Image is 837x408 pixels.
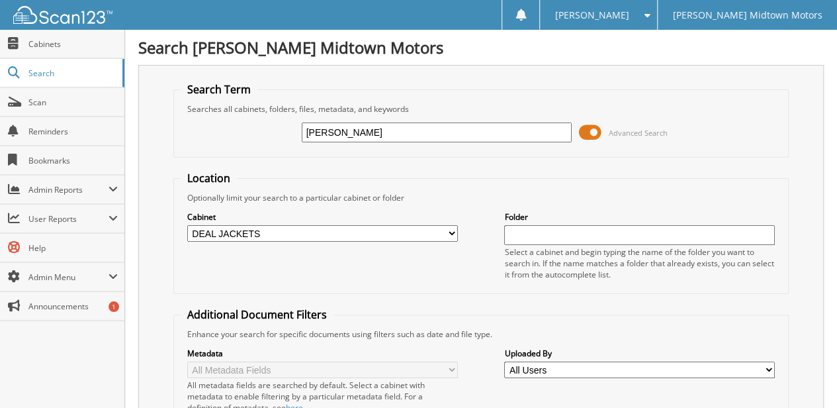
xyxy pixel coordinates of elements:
[504,211,775,223] label: Folder
[187,348,458,359] label: Metadata
[181,171,237,185] legend: Location
[181,103,781,115] div: Searches all cabinets, folders, files, metadata, and keywords
[28,126,118,137] span: Reminders
[504,246,775,280] div: Select a cabinet and begin typing the name of the folder you want to search in. If the name match...
[181,192,781,203] div: Optionally limit your search to a particular cabinet or folder
[771,344,837,408] iframe: Chat Widget
[28,97,118,108] span: Scan
[28,213,109,225] span: User Reports
[504,348,775,359] label: Uploaded By
[28,38,118,50] span: Cabinets
[13,6,112,24] img: scan123-logo-white.svg
[28,184,109,195] span: Admin Reports
[28,155,118,166] span: Bookmarks
[138,36,824,58] h1: Search [PERSON_NAME] Midtown Motors
[181,307,333,322] legend: Additional Document Filters
[28,68,116,79] span: Search
[28,301,118,312] span: Announcements
[555,11,629,19] span: [PERSON_NAME]
[608,128,667,138] span: Advanced Search
[181,329,781,340] div: Enhance your search for specific documents using filters such as date and file type.
[109,301,119,312] div: 1
[28,272,109,283] span: Admin Menu
[28,242,118,254] span: Help
[181,82,257,97] legend: Search Term
[187,211,458,223] label: Cabinet
[672,11,822,19] span: [PERSON_NAME] Midtown Motors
